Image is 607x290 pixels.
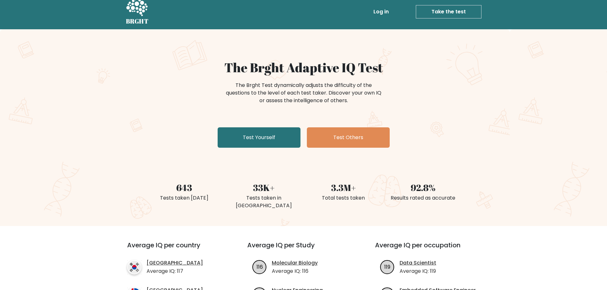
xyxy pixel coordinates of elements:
[375,241,488,257] h3: Average IQ per occupation
[224,81,383,104] div: The Brght Test dynamically adjusts the difficulty of the questions to the level of each test take...
[126,18,149,25] h5: BRGHT
[384,263,390,270] text: 119
[307,194,379,202] div: Total tests taken
[147,267,203,275] p: Average IQ: 117
[400,267,436,275] p: Average IQ: 119
[147,259,203,267] a: [GEOGRAPHIC_DATA]
[416,5,481,18] a: Take the test
[257,263,263,270] text: 116
[148,60,459,75] h1: The Brght Adaptive IQ Test
[307,127,390,148] a: Test Others
[228,194,300,209] div: Tests taken in [GEOGRAPHIC_DATA]
[218,127,300,148] a: Test Yourself
[400,259,436,267] a: Data Scientist
[127,260,141,274] img: country
[148,181,220,194] div: 643
[247,241,360,257] h3: Average IQ per Study
[371,5,391,18] a: Log in
[387,194,459,202] div: Results rated as accurate
[127,241,224,257] h3: Average IQ per country
[148,194,220,202] div: Tests taken [DATE]
[307,181,379,194] div: 3.3M+
[387,181,459,194] div: 92.8%
[272,259,318,267] a: Molecular Biology
[272,267,318,275] p: Average IQ: 116
[228,181,300,194] div: 33K+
